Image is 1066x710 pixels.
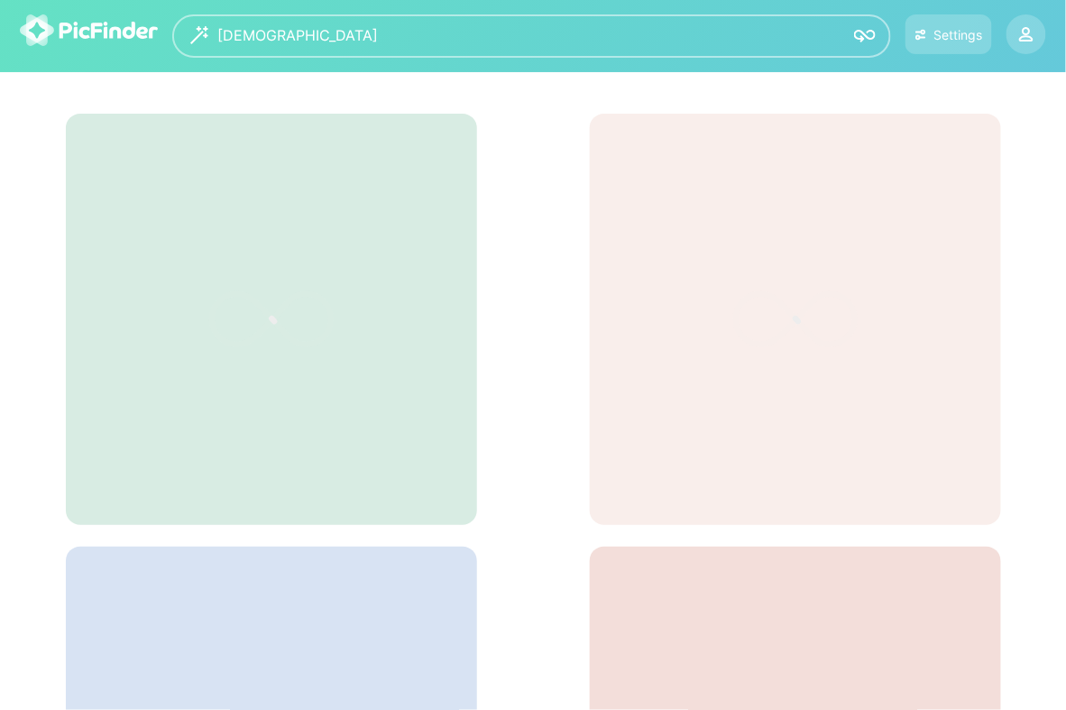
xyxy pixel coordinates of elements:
img: icon-search.svg [854,25,876,47]
img: wizard.svg [190,26,208,44]
button: Settings [905,14,992,54]
div: Settings [933,27,982,42]
img: icon-settings.svg [915,27,927,42]
img: logo-picfinder-white-transparent.svg [20,14,158,46]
